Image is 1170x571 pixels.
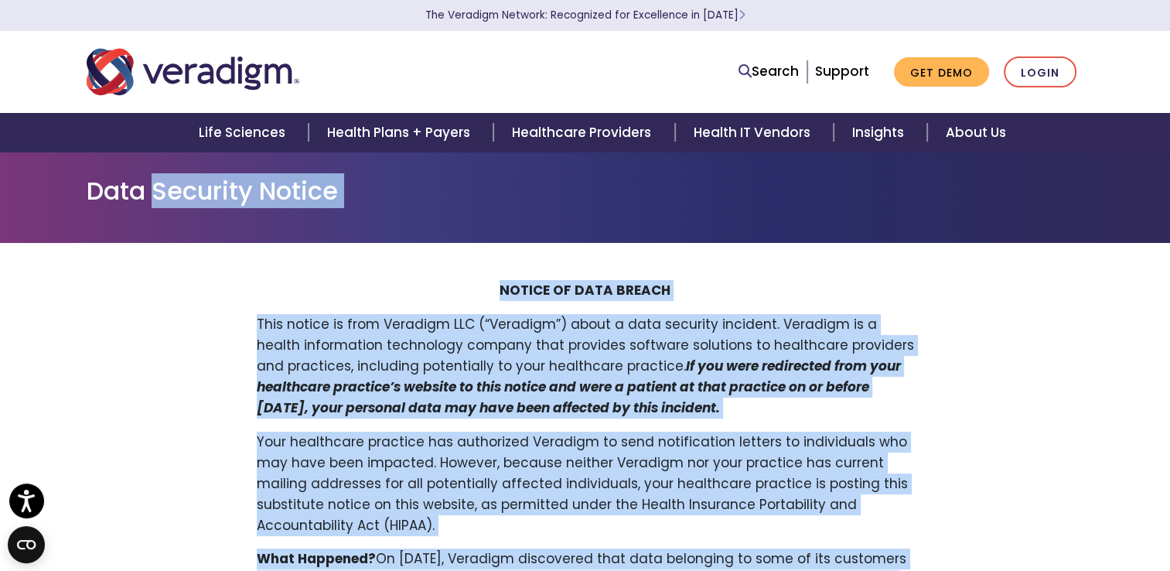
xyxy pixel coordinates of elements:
h1: Data Security Notice [87,176,1084,206]
span: Learn More [738,8,745,22]
strong: NOTICE OF DATA BREACH [500,281,670,299]
a: Get Demo [894,57,989,87]
a: Life Sciences [180,113,309,152]
img: Veradigm logo [87,46,299,97]
button: Open CMP widget [8,526,45,563]
a: Search [738,61,799,82]
strong: If you were redirected from your healthcare practice’s website to this notice and were a patient ... [257,357,901,417]
p: Your healthcare practice has authorized Veradigm to send notification letters to individuals who ... [257,432,914,537]
a: Healthcare Providers [493,113,674,152]
a: The Veradigm Network: Recognized for Excellence in [DATE]Learn More [425,8,745,22]
strong: What Happened? [257,549,376,568]
p: This notice is from Veradigm LLC (“Veradigm”) about a data security incident. Veradigm is a healt... [257,314,914,419]
a: Login [1004,56,1076,88]
a: Insights [834,113,927,152]
a: Health Plans + Payers [309,113,493,152]
iframe: Drift Chat Widget [874,460,1151,552]
a: Health IT Vendors [675,113,834,152]
a: About Us [927,113,1025,152]
a: Support [815,62,869,80]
